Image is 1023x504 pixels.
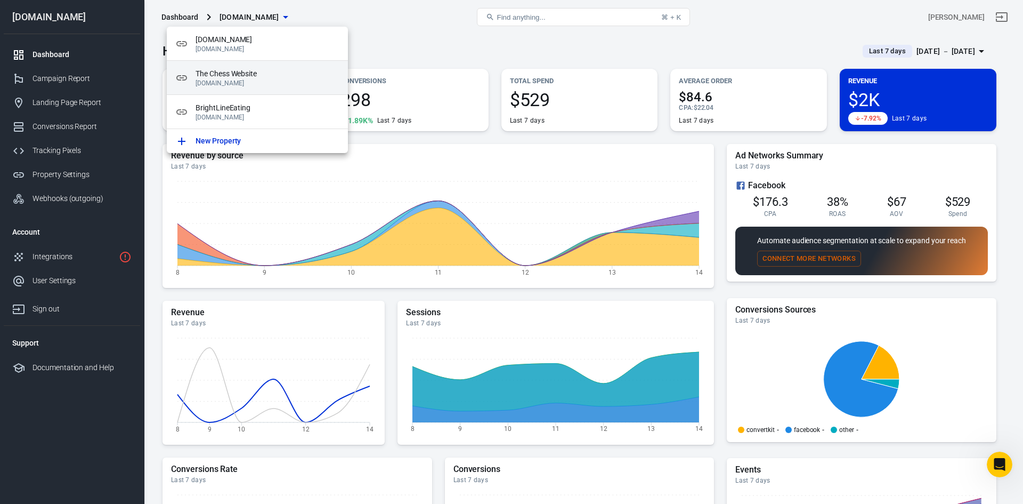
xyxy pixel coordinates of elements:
[196,114,339,121] p: [DOMAIN_NAME]
[196,102,339,114] span: BrightLineEating
[167,95,348,129] div: BrightLineEating[DOMAIN_NAME]
[167,61,348,95] div: The Chess Website[DOMAIN_NAME]
[196,45,339,53] p: [DOMAIN_NAME]
[196,34,339,45] span: [DOMAIN_NAME]
[196,79,339,87] p: [DOMAIN_NAME]
[196,68,339,79] span: The Chess Website
[196,135,241,147] p: New Property
[167,27,348,61] div: [DOMAIN_NAME][DOMAIN_NAME]
[167,129,348,153] a: New Property
[987,452,1012,477] iframe: Intercom live chat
